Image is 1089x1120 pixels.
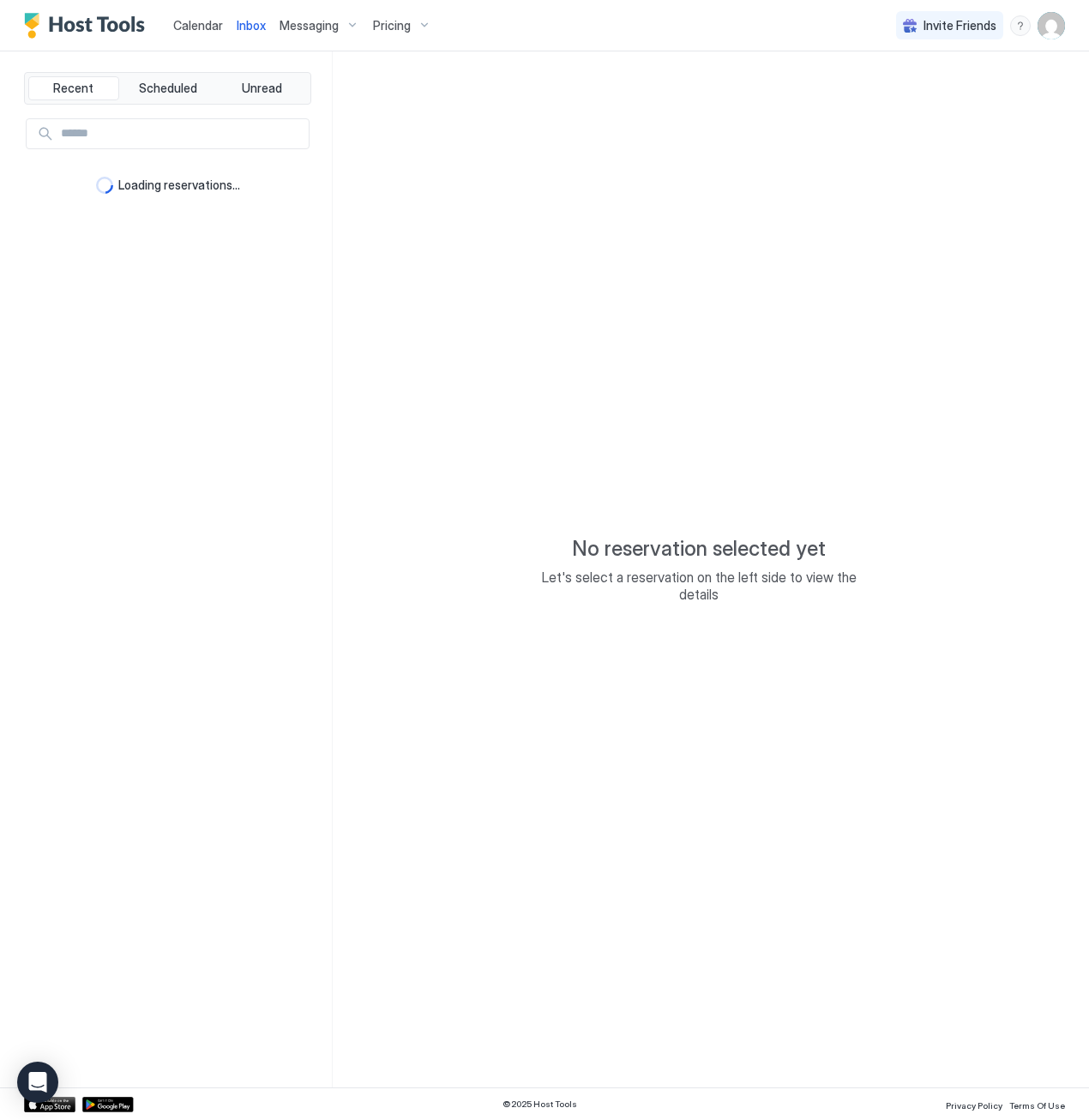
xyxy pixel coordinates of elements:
[1038,12,1065,39] div: User profile
[572,536,826,562] span: No reservation selected yet
[946,1095,1002,1113] a: Privacy Policy
[527,569,870,603] span: Let's select a reservation on the left side to view the details
[1009,1100,1065,1111] span: Terms Of Use
[502,1099,577,1110] span: © 2025 Host Tools
[17,1062,58,1103] div: Open Intercom Messenger
[96,177,113,194] div: loading
[1009,1095,1065,1113] a: Terms Of Use
[28,76,119,100] button: Recent
[173,16,223,34] a: Calendar
[373,18,411,33] span: Pricing
[82,1097,134,1112] a: Google Play Store
[924,18,996,33] span: Invite Friends
[54,119,309,148] input: Input Field
[280,18,339,33] span: Messaging
[216,76,307,100] button: Unread
[237,16,266,34] a: Inbox
[24,72,311,105] div: tab-group
[946,1100,1002,1111] span: Privacy Policy
[24,1097,75,1112] a: App Store
[123,76,214,100] button: Scheduled
[173,18,223,33] span: Calendar
[139,81,197,96] span: Scheduled
[118,178,240,193] span: Loading reservations...
[53,81,93,96] span: Recent
[24,13,153,39] a: Host Tools Logo
[242,81,282,96] span: Unread
[1010,15,1031,36] div: menu
[237,18,266,33] span: Inbox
